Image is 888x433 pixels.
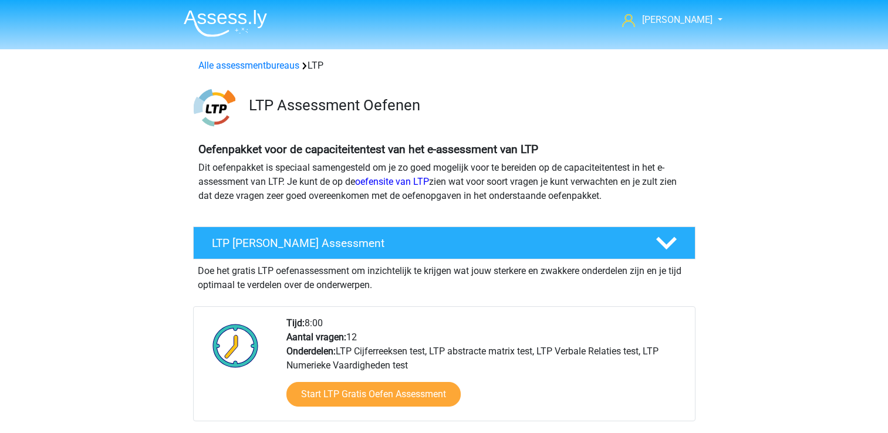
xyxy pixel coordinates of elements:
b: Aantal vragen: [286,331,346,343]
h4: LTP [PERSON_NAME] Assessment [212,236,637,250]
img: Assessly [184,9,267,37]
div: 8:00 12 LTP Cijferreeksen test, LTP abstracte matrix test, LTP Verbale Relaties test, LTP Numerie... [278,316,694,421]
a: oefensite van LTP [355,176,429,187]
a: Start LTP Gratis Oefen Assessment [286,382,461,407]
span: [PERSON_NAME] [642,14,713,25]
b: Oefenpakket voor de capaciteitentest van het e-assessment van LTP [198,143,538,156]
b: Tijd: [286,317,305,329]
a: [PERSON_NAME] [617,13,714,27]
a: LTP [PERSON_NAME] Assessment [188,226,700,259]
img: Klok [206,316,265,375]
b: Onderdelen: [286,346,336,357]
div: Doe het gratis LTP oefenassessment om inzichtelijk te krijgen wat jouw sterkere en zwakkere onder... [193,259,695,292]
div: LTP [194,59,695,73]
img: ltp.png [194,87,235,128]
h3: LTP Assessment Oefenen [249,96,686,114]
p: Dit oefenpakket is speciaal samengesteld om je zo goed mogelijk voor te bereiden op de capaciteit... [198,161,690,203]
a: Alle assessmentbureaus [198,60,299,71]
